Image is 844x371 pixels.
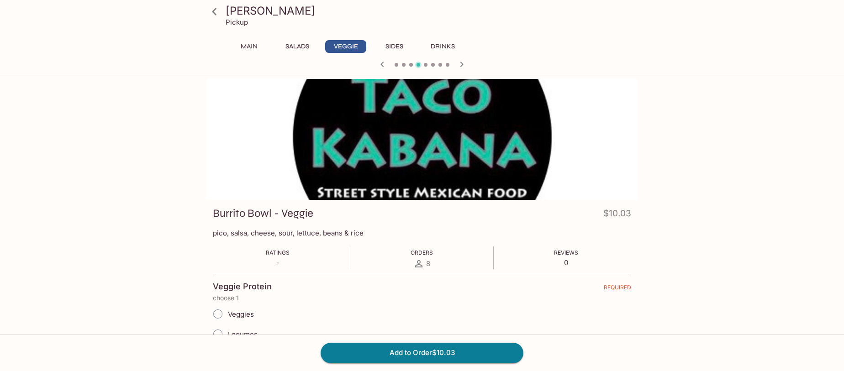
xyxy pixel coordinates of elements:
[226,18,248,26] p: Pickup
[213,282,272,292] h4: Veggie Protein
[603,206,631,224] h4: $10.03
[374,40,415,53] button: Sides
[206,79,638,200] div: Burrito Bowl - Veggie
[213,294,631,302] p: choose 1
[226,4,634,18] h3: [PERSON_NAME]
[321,343,523,363] button: Add to Order$10.03
[266,258,290,267] p: -
[426,259,430,268] span: 8
[411,249,433,256] span: Orders
[228,40,269,53] button: Main
[604,284,631,294] span: REQUIRED
[228,310,254,319] span: Veggies
[325,40,366,53] button: Veggie
[213,229,631,237] p: pico, salsa, cheese, sour, lettuce, beans & rice
[213,206,313,220] h3: Burrito Bowl - Veggie
[422,40,463,53] button: Drinks
[554,249,578,256] span: Reviews
[266,249,290,256] span: Ratings
[554,258,578,267] p: 0
[228,330,258,339] span: Legumes
[277,40,318,53] button: Salads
